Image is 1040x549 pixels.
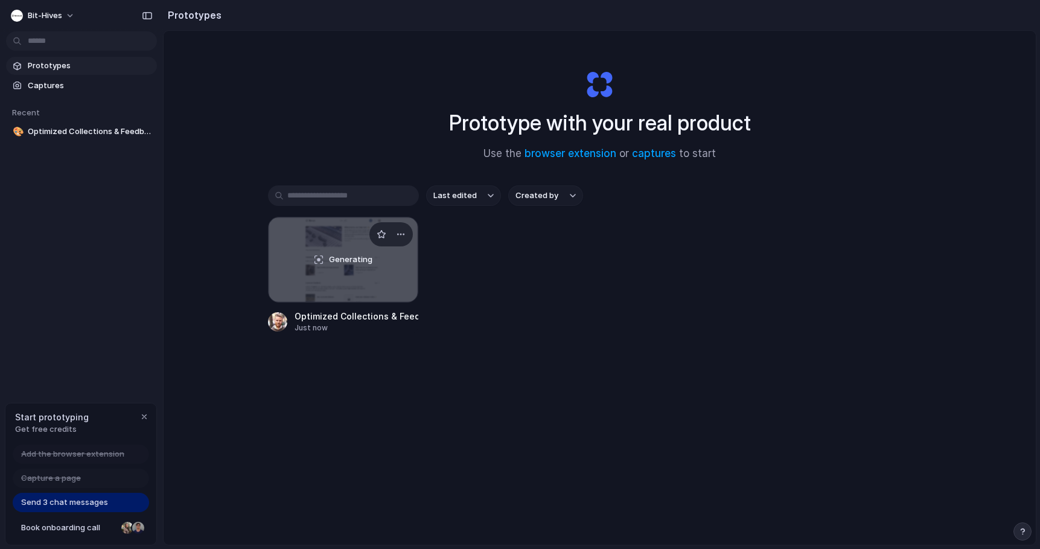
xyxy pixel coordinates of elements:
div: Optimized Collections & Feedback Navigation [295,310,419,323]
div: 🎨 [13,125,21,139]
span: Created by [515,190,558,202]
span: Book onboarding call [21,522,116,534]
a: Prototypes [6,57,157,75]
h2: Prototypes [163,8,222,22]
div: Just now [295,323,419,333]
span: Generating [329,254,372,266]
span: Optimized Collections & Feedback Navigation [28,126,152,138]
a: 🎨Optimized Collections & Feedback Navigation [6,123,157,141]
a: Optimized Collections & Feedback NavigationGeneratingOptimized Collections & Feedback NavigationJ... [268,217,419,333]
span: Bit-hives [28,10,62,22]
span: Recent [12,108,40,117]
a: Book onboarding call [13,518,149,538]
span: Capture a page [21,472,81,484]
span: Send 3 chat messages [21,496,108,509]
span: Last edited [433,190,477,202]
button: 🎨 [11,126,23,138]
span: Captures [28,80,152,92]
div: Nicole Kubica [120,521,135,535]
a: captures [632,147,676,159]
span: Start prototyping [15,411,89,423]
a: browser extension [525,147,616,159]
button: Bit-hives [6,6,81,25]
div: Christian Iacullo [131,521,145,535]
button: Created by [508,185,583,206]
h1: Prototype with your real product [449,107,751,139]
a: Captures [6,77,157,95]
button: Last edited [426,185,501,206]
span: Get free credits [15,423,89,435]
span: Prototypes [28,60,152,72]
span: Add the browser extension [21,448,124,460]
span: Use the or to start [483,146,716,162]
